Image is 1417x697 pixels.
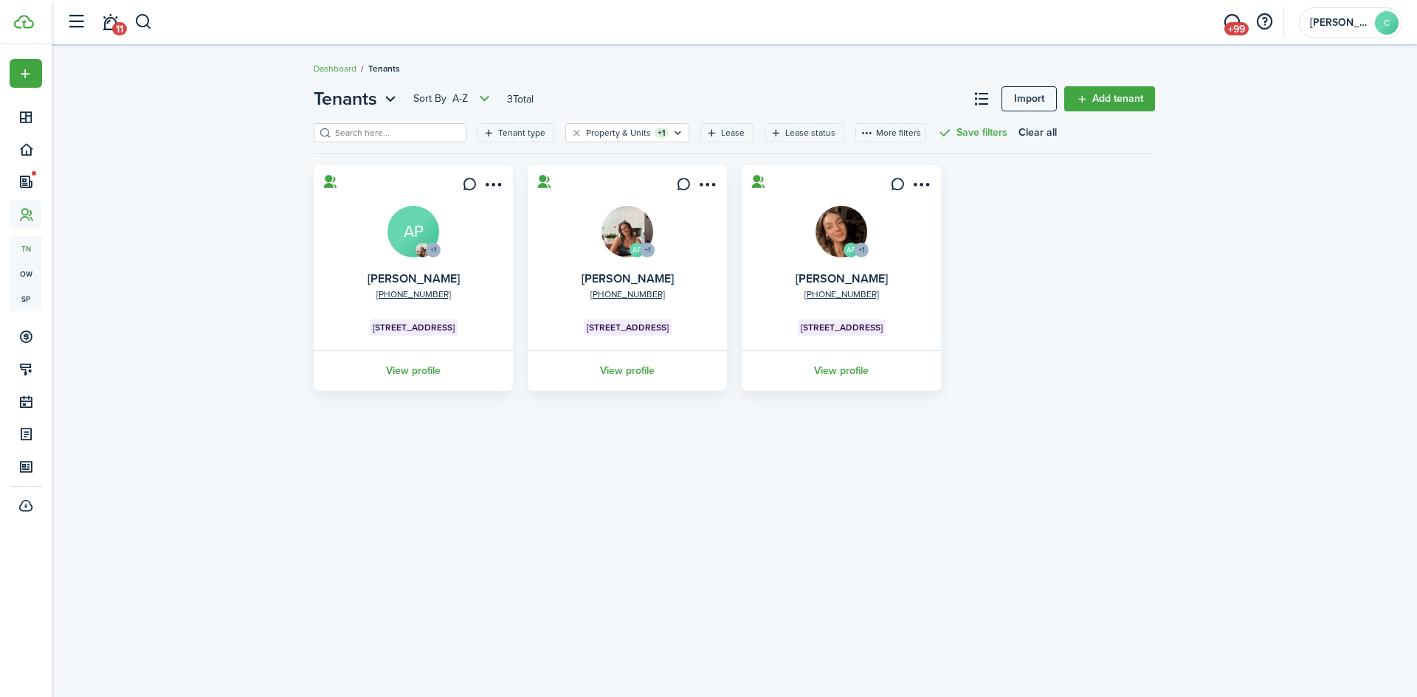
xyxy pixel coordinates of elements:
[112,22,127,35] span: 11
[655,128,669,138] filter-tag-counter: +1
[413,90,494,108] button: Sort byA-Z
[426,243,441,257] avatar-counter: +1
[134,10,153,35] button: Search
[640,243,655,257] avatar-counter: +1
[507,91,534,107] header-page-total: 3 Total
[314,86,377,112] span: Tenants
[1310,18,1369,28] span: Cari
[1375,11,1399,35] avatar-text: C
[373,321,455,334] span: [STREET_ADDRESS]
[694,177,718,197] button: Open menu
[387,206,439,257] a: AP
[844,243,858,257] avatar-text: AP
[452,91,468,106] span: A-Z
[477,123,554,142] filter-tag: Open filter
[909,177,932,197] button: Open menu
[1218,4,1246,41] a: Messaging
[10,286,42,311] a: sp
[10,59,42,88] button: Open menu
[601,206,653,257] img: Chloe Swerda
[816,206,867,257] img: Emily Killmon
[331,126,461,140] input: Search here...
[96,4,124,41] a: Notifications
[314,86,400,112] button: Open menu
[590,288,665,301] a: [PHONE_NUMBER]
[480,177,504,197] button: Open menu
[630,243,644,257] avatar-text: AP
[937,123,1007,142] button: Save filters
[416,243,430,257] img: Chloe Swerda
[700,123,754,142] filter-tag: Open filter
[1224,22,1249,35] span: +99
[368,62,400,75] span: Tenants
[1064,86,1155,111] a: Add tenant
[801,321,883,334] span: [STREET_ADDRESS]
[413,90,494,108] button: Open menu
[739,350,943,391] a: View profile
[525,350,729,391] a: View profile
[796,270,888,287] a: [PERSON_NAME]
[765,123,844,142] filter-tag: Open filter
[413,91,452,106] span: Sort by
[854,243,869,257] avatar-counter: +1
[368,270,460,287] a: [PERSON_NAME]
[376,288,451,301] a: [PHONE_NUMBER]
[1252,10,1277,35] button: Open resource center
[785,126,835,139] filter-tag-label: Lease status
[565,123,689,142] filter-tag: Open filter
[1001,86,1057,111] a: Import
[587,321,669,334] span: [STREET_ADDRESS]
[314,62,356,75] a: Dashboard
[14,15,34,29] img: TenantCloud
[62,8,90,36] button: Open sidebar
[804,288,879,301] a: [PHONE_NUMBER]
[498,126,545,139] filter-tag-label: Tenant type
[10,261,42,286] a: ow
[1018,123,1057,142] button: Clear all
[311,350,515,391] a: View profile
[586,126,651,139] filter-tag-label: Property & Units
[10,236,42,261] a: tn
[855,123,926,142] button: More filters
[582,270,674,287] a: [PERSON_NAME]
[314,86,400,112] button: Tenants
[721,126,745,139] filter-tag-label: Lease
[570,127,583,139] button: Clear filter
